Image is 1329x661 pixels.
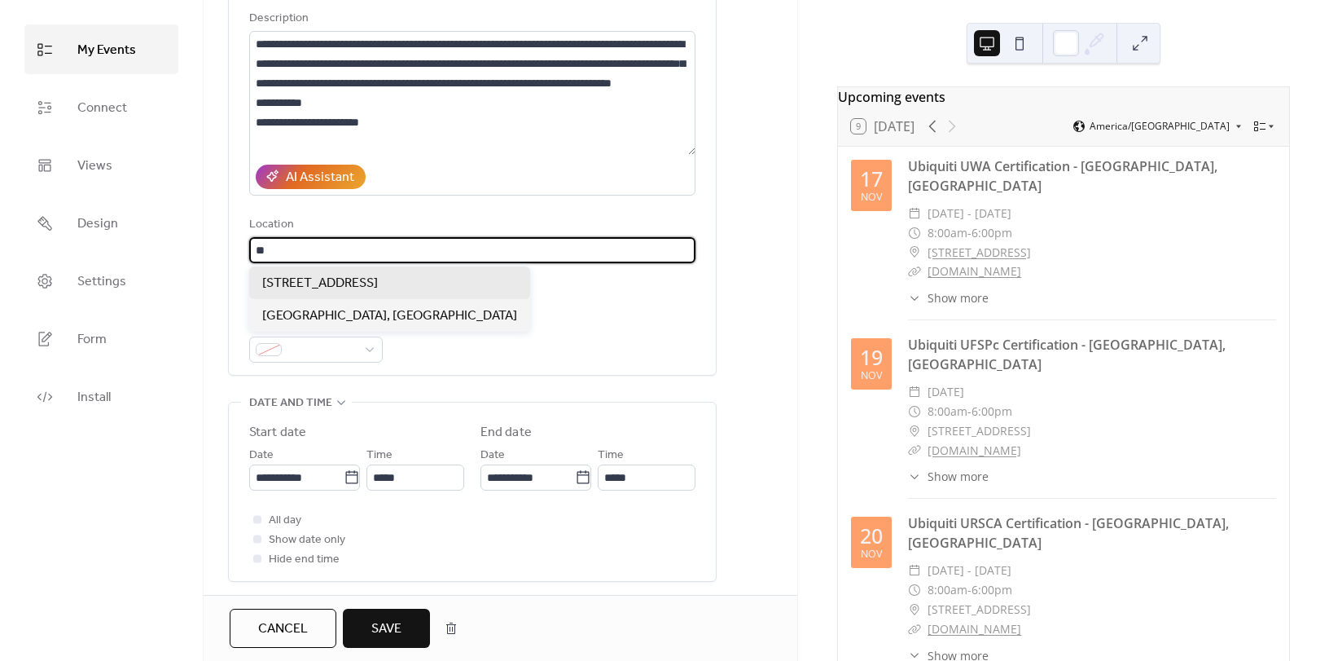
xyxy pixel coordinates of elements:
a: [DOMAIN_NAME] [928,443,1021,458]
span: Show more [928,468,989,485]
span: 6:00pm [972,402,1012,421]
a: Form [24,314,178,364]
span: - [967,580,972,600]
span: [STREET_ADDRESS] [262,274,378,293]
span: Install [77,385,111,410]
span: 8:00am [928,580,967,600]
a: [STREET_ADDRESS] [928,243,1031,262]
span: 8:00am [928,223,967,243]
a: [DOMAIN_NAME] [928,263,1021,279]
span: - [967,402,972,421]
div: Upcoming events [838,87,1289,107]
span: [DATE] [928,382,964,402]
div: Event color [249,315,379,334]
div: Nov [861,192,882,203]
a: Connect [24,82,178,132]
span: [STREET_ADDRESS] [928,421,1031,441]
span: Time [366,446,393,465]
div: Nov [861,549,882,560]
span: Date [480,446,505,465]
a: Ubiquiti URSCA Certification - [GEOGRAPHIC_DATA], [GEOGRAPHIC_DATA] [908,514,1229,552]
div: ​ [908,619,921,639]
div: 19 [860,347,883,368]
a: Settings [24,256,178,306]
div: ​ [908,468,921,485]
span: Design [77,211,118,236]
div: 20 [860,526,883,546]
span: All day [269,511,301,531]
a: Design [24,198,178,248]
div: ​ [908,204,921,223]
span: America/[GEOGRAPHIC_DATA] [1090,121,1230,131]
span: My Events [77,37,136,63]
span: Views [77,153,112,178]
span: [STREET_ADDRESS] [928,600,1031,619]
div: ​ [908,243,921,262]
div: AI Assistant [286,168,354,187]
span: Save [371,619,401,639]
div: ​ [908,421,921,441]
span: Date and time [249,394,332,413]
span: 6:00pm [972,223,1012,243]
div: Nov [861,371,882,381]
a: Views [24,140,178,190]
div: ​ [908,289,921,306]
span: 8:00am [928,402,967,421]
div: Start date [249,423,306,443]
button: AI Assistant [256,165,366,189]
a: [DOMAIN_NAME] [928,621,1021,637]
button: Cancel [230,609,336,648]
span: Show more [928,289,989,306]
a: Ubiquiti UFSPc Certification - [GEOGRAPHIC_DATA], [GEOGRAPHIC_DATA] [908,336,1226,373]
div: 17 [860,169,883,189]
button: ​Show more [908,468,989,485]
div: ​ [908,262,921,281]
div: ​ [908,561,921,580]
button: ​Show more [908,289,989,306]
a: Ubiquiti UWA Certification - [GEOGRAPHIC_DATA], [GEOGRAPHIC_DATA] [908,157,1217,195]
span: Show date only [269,531,345,550]
span: Time [598,446,624,465]
button: Save [343,609,430,648]
div: ​ [908,600,921,619]
div: ​ [908,382,921,402]
div: Description [249,9,692,29]
div: End date [480,423,532,443]
span: Cancel [258,619,308,639]
span: [GEOGRAPHIC_DATA], [GEOGRAPHIC_DATA] [262,306,517,326]
span: [DATE] - [DATE] [928,204,1011,223]
div: ​ [908,580,921,600]
span: Date [249,446,274,465]
div: ​ [908,441,921,460]
div: ​ [908,402,921,421]
div: Location [249,215,692,235]
div: ​ [908,223,921,243]
span: [DATE] - [DATE] [928,561,1011,580]
a: My Events [24,24,178,74]
span: Connect [77,95,127,121]
span: Form [77,327,107,352]
span: 6:00pm [972,580,1012,600]
a: Install [24,372,178,421]
span: - [967,223,972,243]
span: Settings [77,269,126,294]
span: Hide end time [269,550,340,570]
